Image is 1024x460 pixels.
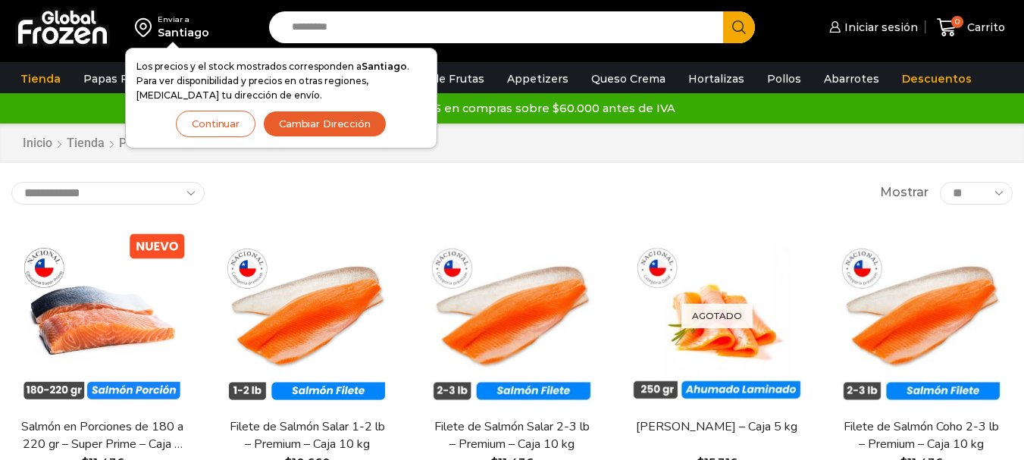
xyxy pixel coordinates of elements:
img: address-field-icon.svg [135,14,158,40]
span: Carrito [963,20,1005,35]
button: Continuar [176,111,255,137]
nav: Breadcrumb [22,135,291,152]
a: Pulpa de Frutas [390,64,492,93]
a: Pescados y Mariscos [118,135,236,152]
span: 0 [951,16,963,28]
div: Enviar a [158,14,209,25]
a: Tienda [13,64,68,93]
button: Cambiar Dirección [263,111,387,137]
a: Queso Crema [584,64,673,93]
a: Appetizers [499,64,576,93]
a: Abarrotes [816,64,887,93]
strong: Santiago [362,61,407,72]
a: Inicio [22,135,53,152]
span: Mostrar [880,184,928,202]
a: Salmón en Porciones de 180 a 220 gr – Super Prime – Caja 5 kg [20,418,184,453]
a: Filete de Salmón Coho 2-3 lb – Premium – Caja 10 kg [840,418,1004,453]
a: Filete de Salmón Salar 1-2 lb – Premium – Caja 10 kg [225,418,389,453]
a: Pollos [759,64,809,93]
a: 0 Carrito [933,10,1009,45]
div: Santiago [158,25,209,40]
a: Tienda [66,135,105,152]
a: Descuentos [894,64,979,93]
p: Agotado [681,303,753,328]
select: Pedido de la tienda [11,182,205,205]
a: Papas Fritas [76,64,160,93]
a: Hortalizas [681,64,752,93]
a: [PERSON_NAME] – Caja 5 kg [635,418,799,436]
a: Iniciar sesión [825,12,918,42]
p: Los precios y el stock mostrados corresponden a . Para ver disponibilidad y precios en otras regi... [136,59,426,103]
button: Search button [723,11,755,43]
a: Filete de Salmón Salar 2-3 lb – Premium – Caja 10 kg [430,418,593,453]
span: Iniciar sesión [841,20,918,35]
